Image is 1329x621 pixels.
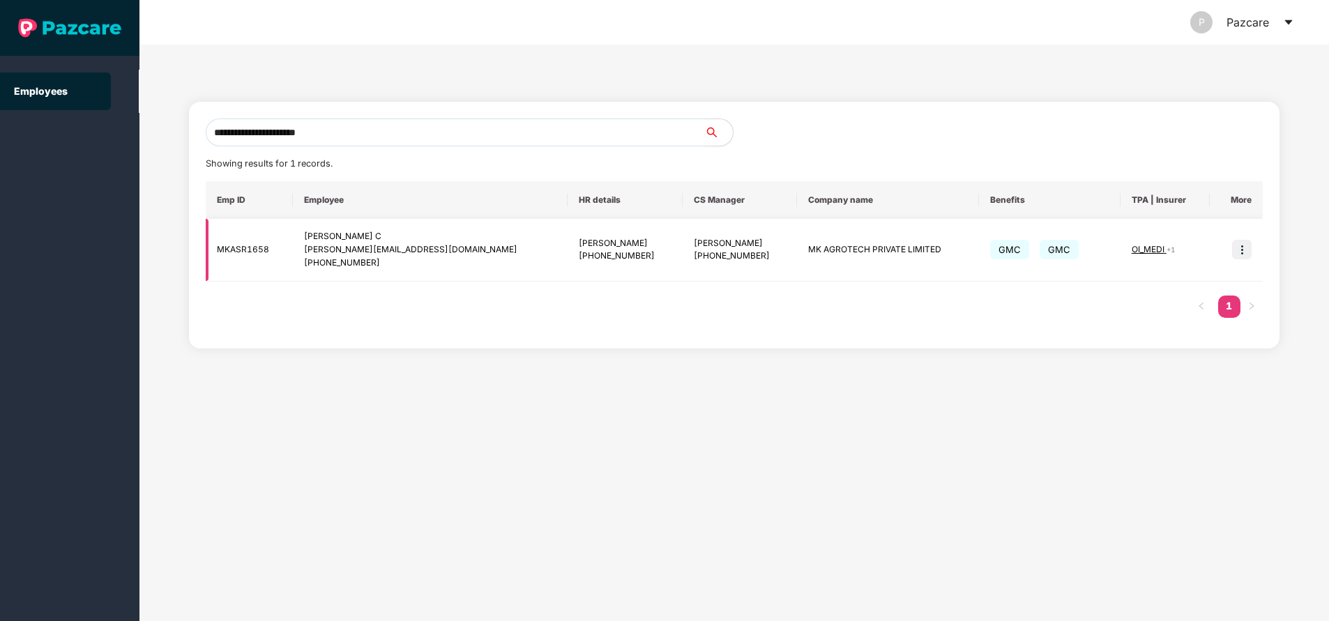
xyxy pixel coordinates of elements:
[579,237,671,250] div: [PERSON_NAME]
[206,181,293,219] th: Emp ID
[797,219,978,282] td: MK AGROTECH PRIVATE LIMITED
[304,243,556,256] div: [PERSON_NAME][EMAIL_ADDRESS][DOMAIN_NAME]
[797,181,978,219] th: Company name
[579,250,671,263] div: [PHONE_NUMBER]
[1232,240,1252,259] img: icon
[14,85,68,97] a: Employees
[293,181,568,219] th: Employee
[1190,296,1213,318] button: left
[1218,296,1240,318] li: 1
[1247,302,1256,310] span: right
[568,181,683,219] th: HR details
[683,181,798,219] th: CS Manager
[1167,245,1175,254] span: + 1
[1199,11,1205,33] span: P
[694,237,787,250] div: [PERSON_NAME]
[1132,244,1167,254] span: OI_MEDI
[1040,240,1079,259] span: GMC
[694,250,787,263] div: [PHONE_NUMBER]
[979,181,1121,219] th: Benefits
[1240,296,1263,318] button: right
[1197,302,1206,310] span: left
[206,219,293,282] td: MKASR1658
[704,127,733,138] span: search
[704,118,734,146] button: search
[990,240,1029,259] span: GMC
[1210,181,1263,219] th: More
[304,230,556,243] div: [PERSON_NAME] C
[206,158,333,169] span: Showing results for 1 records.
[1190,296,1213,318] li: Previous Page
[1121,181,1210,219] th: TPA | Insurer
[304,256,556,270] div: [PHONE_NUMBER]
[1240,296,1263,318] li: Next Page
[1283,17,1294,28] span: caret-down
[1218,296,1240,316] a: 1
